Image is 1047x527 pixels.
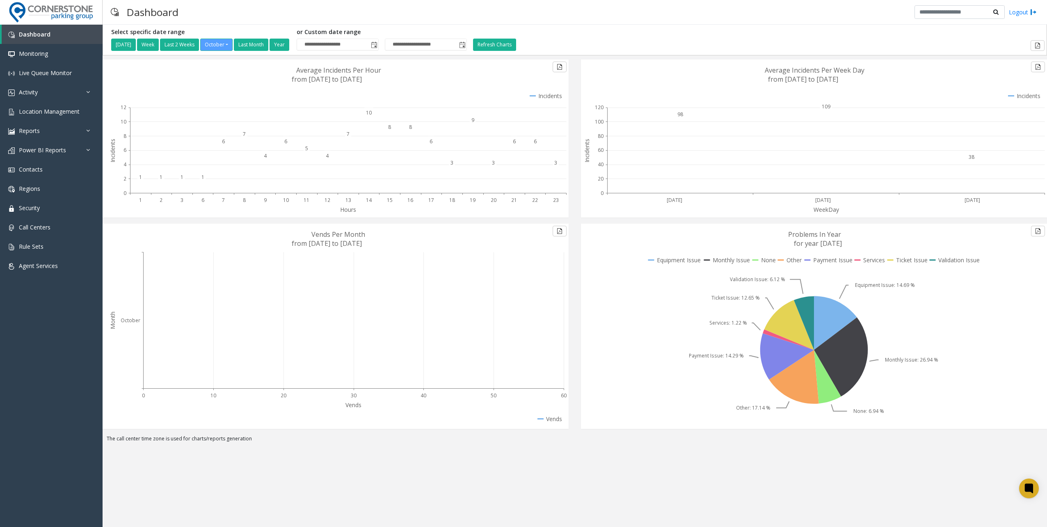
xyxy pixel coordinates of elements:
[768,75,838,84] text: from [DATE] to [DATE]
[19,50,48,57] span: Monitoring
[8,32,15,38] img: 'icon'
[19,146,66,154] span: Power BI Reports
[492,159,495,166] text: 3
[123,190,126,197] text: 0
[264,152,267,159] text: 4
[1031,226,1045,236] button: Export to pdf
[19,243,43,250] span: Rule Sets
[814,206,839,213] text: WeekDay
[234,39,268,51] button: Last Month
[470,197,475,204] text: 19
[210,392,216,399] text: 10
[142,392,145,399] text: 0
[109,139,117,163] text: Incidents
[1031,40,1045,51] button: Export to pdf
[292,75,362,84] text: from [DATE] to [DATE]
[345,197,351,204] text: 13
[8,225,15,231] img: 'icon'
[421,392,426,399] text: 40
[8,167,15,173] img: 'icon'
[822,103,830,110] text: 109
[428,197,434,204] text: 17
[449,197,455,204] text: 18
[270,39,289,51] button: Year
[965,197,980,204] text: [DATE]
[19,204,40,212] span: Security
[19,127,40,135] span: Reports
[765,66,864,75] text: Average Incidents Per Week Day
[736,404,770,411] text: Other: 17.14 %
[347,131,350,137] text: 7
[19,69,72,77] span: Live Queue Monitor
[473,39,516,51] button: Refresh Charts
[407,197,413,204] text: 16
[711,294,760,301] text: Ticket Issue: 12.65 %
[109,312,117,329] text: Month
[430,138,432,145] text: 6
[123,175,126,182] text: 2
[121,104,126,111] text: 12
[19,223,50,231] span: Call Centers
[292,239,362,248] text: from [DATE] to [DATE]
[788,230,841,239] text: Problems In Year
[137,39,159,51] button: Week
[2,25,103,44] a: Dashboard
[297,29,467,36] h5: or Custom date range
[409,124,412,131] text: 8
[583,139,591,163] text: Incidents
[601,190,604,197] text: 0
[139,174,142,181] text: 1
[598,133,604,140] text: 80
[139,197,142,204] text: 1
[8,244,15,250] img: 'icon'
[885,356,938,363] text: Monthly Issue: 26.94 %
[366,109,372,116] text: 10
[160,174,162,181] text: 1
[311,230,365,239] text: Vends Per Month
[471,117,474,124] text: 9
[103,435,1047,447] div: The call center time zone is used for charts/reports generation
[598,147,604,154] text: 60
[111,29,290,36] h5: Select specific date range
[264,197,267,204] text: 9
[201,197,204,204] text: 6
[243,131,246,137] text: 7
[1030,8,1037,16] img: logout
[345,401,361,409] text: Vends
[200,39,233,51] button: October
[8,51,15,57] img: 'icon'
[532,197,538,204] text: 22
[561,392,567,399] text: 60
[121,118,126,125] text: 10
[305,145,308,152] text: 5
[8,263,15,270] img: 'icon'
[123,133,126,140] text: 8
[595,118,604,125] text: 100
[513,138,516,145] text: 6
[709,319,747,326] text: Services: 1.22 %
[19,185,40,192] span: Regions
[243,197,246,204] text: 8
[123,2,183,22] h3: Dashboard
[181,197,183,204] text: 3
[387,197,393,204] text: 15
[296,66,381,75] text: Average Incidents Per Hour
[491,197,496,204] text: 20
[595,104,604,111] text: 120
[457,39,466,50] span: Toggle popup
[19,165,43,173] span: Contacts
[19,262,58,270] span: Agent Services
[677,111,683,118] text: 98
[181,174,183,181] text: 1
[553,197,559,204] text: 23
[222,138,225,145] text: 6
[201,174,204,181] text: 1
[8,109,15,115] img: 'icon'
[160,39,199,51] button: Last 2 Weeks
[554,159,557,166] text: 3
[598,161,604,168] text: 40
[689,352,744,359] text: Payment Issue: 14.29 %
[19,108,80,115] span: Location Management
[388,124,391,131] text: 8
[450,159,453,166] text: 3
